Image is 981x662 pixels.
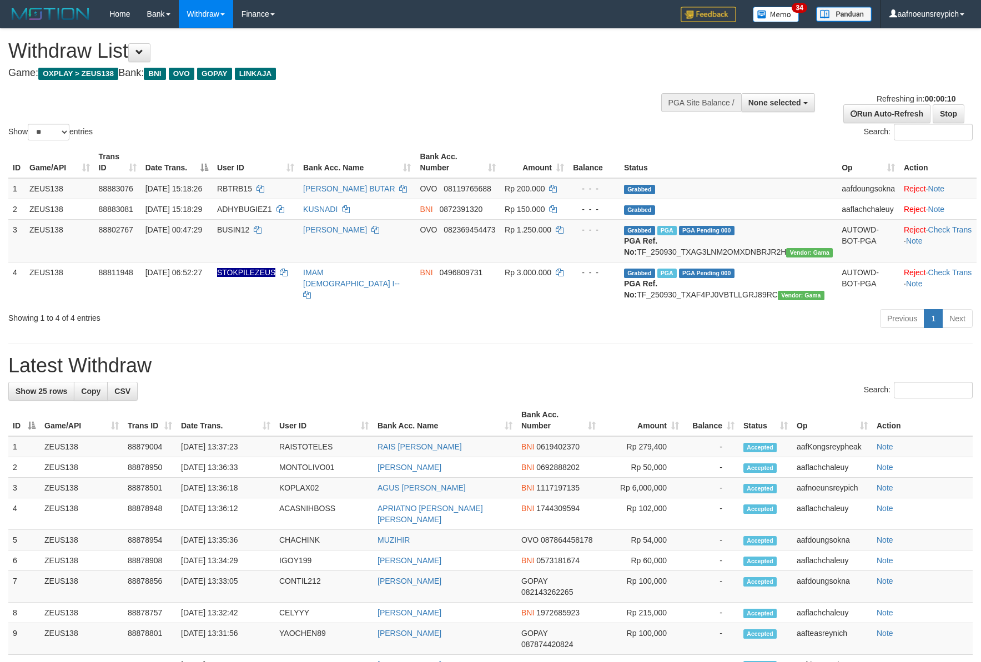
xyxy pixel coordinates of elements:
[600,550,683,571] td: Rp 60,000
[177,571,275,603] td: [DATE] 13:33:05
[778,291,824,300] span: Vendor URL: https://trx31.1velocity.biz
[624,185,655,194] span: Grabbed
[505,184,545,193] span: Rp 200.000
[536,608,580,617] span: Copy 1972685923 to clipboard
[378,504,483,524] a: APRIATNO [PERSON_NAME] [PERSON_NAME]
[683,436,739,457] td: -
[420,225,437,234] span: OVO
[573,267,615,278] div: - - -
[743,629,777,639] span: Accepted
[743,484,777,493] span: Accepted
[213,146,299,178] th: User ID: activate to sort column ascending
[837,219,899,262] td: AUTOWD-BOT-PGA
[620,219,837,262] td: TF_250930_TXAG3LNM2OMXDNBRJR2H
[683,623,739,655] td: -
[521,535,539,544] span: OVO
[620,146,837,178] th: Status
[123,478,177,498] td: 88878501
[816,7,872,22] img: panduan.png
[420,184,437,193] span: OVO
[877,535,893,544] a: Note
[378,442,462,451] a: RAIS [PERSON_NAME]
[177,405,275,436] th: Date Trans.: activate to sort column ascending
[217,268,276,277] span: Nama rekening ada tanda titik/strip, harap diedit
[40,405,123,436] th: Game/API: activate to sort column ascending
[683,498,739,530] td: -
[99,268,133,277] span: 88811948
[145,205,202,214] span: [DATE] 15:18:29
[275,436,373,457] td: RAISTOTELES
[792,530,872,550] td: aafdoungsokna
[25,219,94,262] td: ZEUS138
[600,478,683,498] td: Rp 6,000,000
[792,436,872,457] td: aafKongsreypheak
[683,530,739,550] td: -
[877,483,893,492] a: Note
[40,623,123,655] td: ZEUS138
[275,571,373,603] td: CONTIL212
[8,124,93,140] label: Show entries
[872,405,973,436] th: Action
[657,269,677,278] span: Marked by aafsreyleap
[536,556,580,565] span: Copy 0573181674 to clipboard
[743,609,777,618] span: Accepted
[521,483,534,492] span: BNI
[303,268,400,288] a: IMAM [DEMOGRAPHIC_DATA] I--
[378,535,410,544] a: MUZIHIR
[743,463,777,473] span: Accepted
[8,219,25,262] td: 3
[679,226,735,235] span: PGA Pending
[536,483,580,492] span: Copy 1117197135 to clipboard
[683,603,739,623] td: -
[600,498,683,530] td: Rp 102,000
[894,382,973,398] input: Search:
[837,146,899,178] th: Op: activate to sort column ascending
[8,498,40,530] td: 4
[600,436,683,457] td: Rp 279,400
[16,387,67,396] span: Show 25 rows
[8,571,40,603] td: 7
[8,6,93,22] img: MOTION_logo.png
[864,382,973,398] label: Search:
[843,104,930,123] a: Run Auto-Refresh
[275,623,373,655] td: YAOCHEN89
[600,603,683,623] td: Rp 215,000
[505,205,545,214] span: Rp 150.000
[683,457,739,478] td: -
[145,225,202,234] span: [DATE] 00:47:29
[894,124,973,140] input: Search:
[275,478,373,498] td: KOPLAX02
[275,530,373,550] td: CHACHINK
[792,603,872,623] td: aaflachchaleuy
[8,308,400,324] div: Showing 1 to 4 of 4 entries
[8,436,40,457] td: 1
[624,205,655,215] span: Grabbed
[683,405,739,436] th: Balance: activate to sort column ascending
[792,3,807,13] span: 34
[99,184,133,193] span: 88883076
[444,184,491,193] span: Copy 08119765688 to clipboard
[123,405,177,436] th: Trans ID: activate to sort column ascending
[177,623,275,655] td: [DATE] 13:31:56
[114,387,130,396] span: CSV
[541,535,592,544] span: Copy 087864458178 to clipboard
[25,262,94,305] td: ZEUS138
[748,98,801,107] span: None selected
[743,536,777,545] span: Accepted
[123,623,177,655] td: 88878801
[123,498,177,530] td: 88878948
[144,68,165,80] span: BNI
[40,571,123,603] td: ZEUS138
[904,225,926,234] a: Reject
[40,530,123,550] td: ZEUS138
[620,262,837,305] td: TF_250930_TXAF4PJ0VBTLLGRJ89RC
[275,550,373,571] td: IGOY199
[600,623,683,655] td: Rp 100,000
[924,94,955,103] strong: 00:00:10
[275,603,373,623] td: CELYYY
[8,355,973,377] h1: Latest Withdraw
[40,457,123,478] td: ZEUS138
[624,226,655,235] span: Grabbed
[904,205,926,214] a: Reject
[8,623,40,655] td: 9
